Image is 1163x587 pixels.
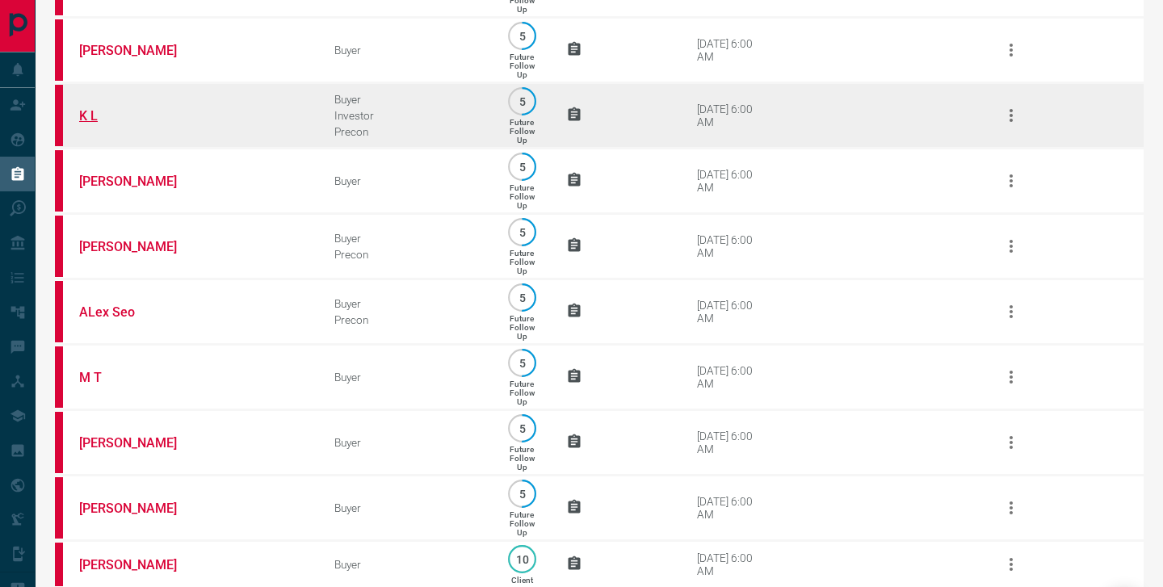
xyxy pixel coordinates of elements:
[79,304,200,320] a: ALex Seo
[697,551,766,577] div: [DATE] 6:00 AM
[334,232,478,245] div: Buyer
[334,93,478,106] div: Buyer
[697,103,766,128] div: [DATE] 6:00 AM
[55,150,63,212] div: property.ca
[55,85,63,146] div: property.ca
[79,435,200,451] a: [PERSON_NAME]
[79,501,200,516] a: [PERSON_NAME]
[334,558,478,571] div: Buyer
[334,174,478,187] div: Buyer
[697,37,766,63] div: [DATE] 6:00 AM
[334,125,478,138] div: Precon
[334,501,478,514] div: Buyer
[334,248,478,261] div: Precon
[510,379,535,406] p: Future Follow Up
[516,161,528,173] p: 5
[510,445,535,472] p: Future Follow Up
[516,226,528,238] p: 5
[516,488,528,500] p: 5
[516,30,528,42] p: 5
[79,108,200,124] a: K L
[79,174,200,189] a: [PERSON_NAME]
[697,495,766,521] div: [DATE] 6:00 AM
[334,44,478,57] div: Buyer
[55,412,63,473] div: property.ca
[510,510,535,537] p: Future Follow Up
[55,477,63,539] div: property.ca
[516,357,528,369] p: 5
[516,553,528,565] p: 10
[334,313,478,326] div: Precon
[516,291,528,304] p: 5
[510,249,535,275] p: Future Follow Up
[79,43,200,58] a: [PERSON_NAME]
[55,543,63,586] div: property.ca
[55,19,63,81] div: property.ca
[510,52,535,79] p: Future Follow Up
[79,239,200,254] a: [PERSON_NAME]
[516,422,528,434] p: 5
[79,557,200,572] a: [PERSON_NAME]
[334,297,478,310] div: Buyer
[510,118,535,145] p: Future Follow Up
[510,183,535,210] p: Future Follow Up
[697,299,766,325] div: [DATE] 6:00 AM
[334,109,478,122] div: Investor
[697,430,766,455] div: [DATE] 6:00 AM
[55,346,63,408] div: property.ca
[55,216,63,277] div: property.ca
[510,314,535,341] p: Future Follow Up
[334,371,478,384] div: Buyer
[79,370,200,385] a: M T
[334,436,478,449] div: Buyer
[55,281,63,342] div: property.ca
[511,576,533,585] p: Client
[697,233,766,259] div: [DATE] 6:00 AM
[516,95,528,107] p: 5
[697,364,766,390] div: [DATE] 6:00 AM
[697,168,766,194] div: [DATE] 6:00 AM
